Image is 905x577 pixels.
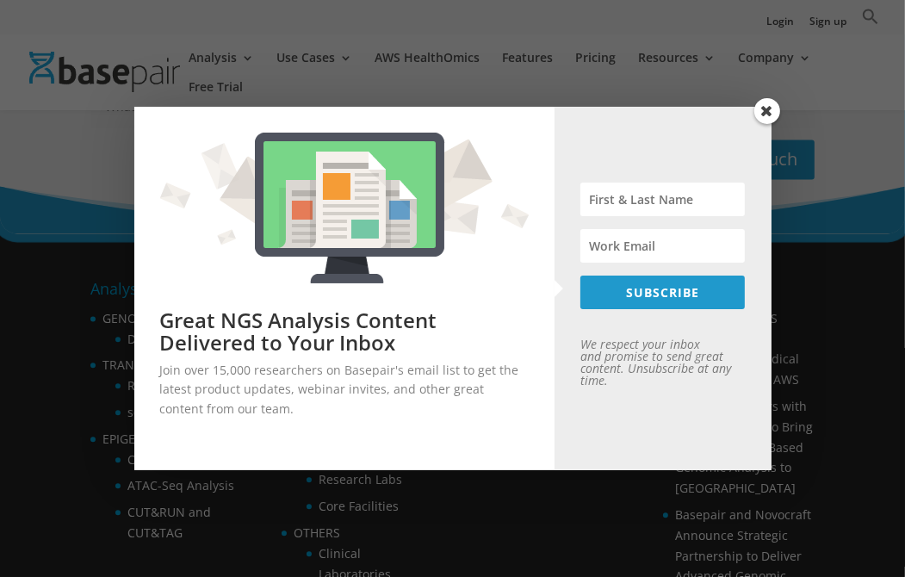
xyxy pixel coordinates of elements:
[580,183,746,216] input: First & Last Name
[580,276,746,309] button: SUBSCRIBE
[626,284,699,301] span: SUBSCRIBE
[819,491,884,556] iframe: Drift Widget Chat Controller
[160,361,529,419] p: Join over 15,000 researchers on Basepair's email list to get the latest product updates, webinar ...
[580,229,746,263] input: Work Email
[580,336,731,388] em: We respect your inbox and promise to send great content. Unsubscribe at any time.
[147,120,542,296] img: Great NGS Analysis Content Delivered to Your Inbox
[160,309,529,355] h2: Great NGS Analysis Content Delivered to Your Inbox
